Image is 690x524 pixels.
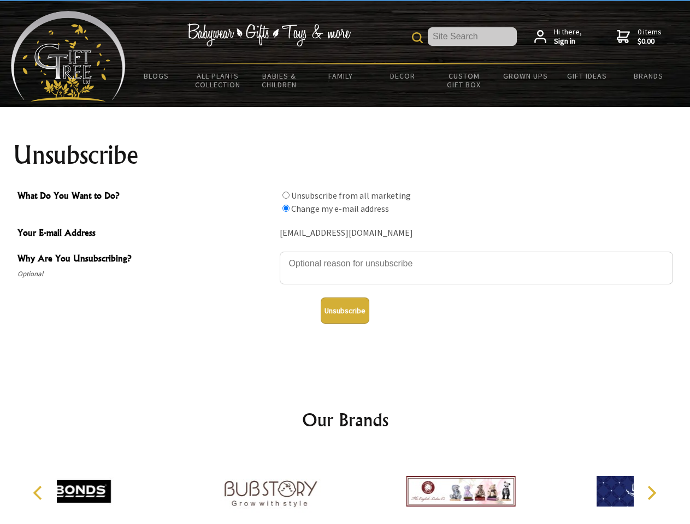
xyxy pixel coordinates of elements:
a: Brands [618,64,680,87]
a: BLOGS [126,64,187,87]
a: Babies & Children [249,64,310,96]
a: 0 items$0.00 [617,27,662,46]
h2: Our Brands [22,407,669,433]
a: Decor [371,64,433,87]
div: [EMAIL_ADDRESS][DOMAIN_NAME] [280,225,673,242]
img: Babywear - Gifts - Toys & more [187,23,351,46]
textarea: Why Are You Unsubscribing? [280,252,673,284]
strong: $0.00 [638,37,662,46]
span: What Do You Want to Do? [17,189,274,205]
a: Gift Ideas [556,64,618,87]
span: Why Are You Unsubscribing? [17,252,274,267]
span: Hi there, [554,27,582,46]
button: Unsubscribe [321,297,369,324]
span: Your E-mail Address [17,226,274,242]
a: All Plants Collection [187,64,249,96]
button: Previous [27,481,51,505]
label: Unsubscribe from all marketing [291,190,411,201]
a: Hi there,Sign in [534,27,582,46]
img: product search [412,32,423,43]
input: Site Search [428,27,517,46]
img: Babyware - Gifts - Toys and more... [11,11,126,102]
span: Optional [17,267,274,281]
a: Custom Gift Box [433,64,495,96]
button: Next [639,481,663,505]
input: What Do You Want to Do? [282,192,290,199]
a: Family [310,64,372,87]
input: What Do You Want to Do? [282,205,290,212]
a: Grown Ups [494,64,556,87]
h1: Unsubscribe [13,142,677,168]
strong: Sign in [554,37,582,46]
label: Change my e-mail address [291,203,389,214]
span: 0 items [638,27,662,46]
